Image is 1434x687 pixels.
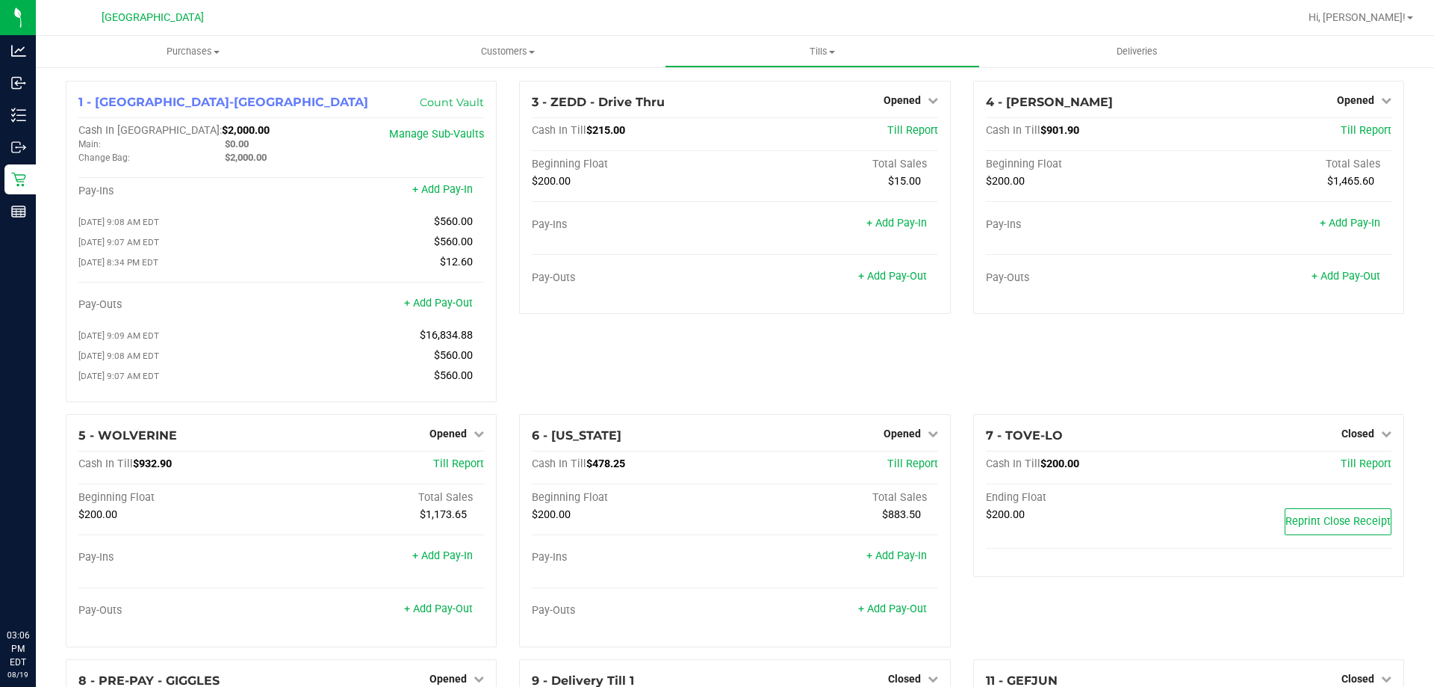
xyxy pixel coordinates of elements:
span: Opened [884,428,921,440]
span: [DATE] 9:07 AM EDT [78,237,159,247]
div: Beginning Float [532,491,735,505]
span: $200.00 [532,175,571,188]
a: + Add Pay-Out [404,297,473,309]
span: $478.25 [586,458,625,470]
span: Closed [888,673,921,685]
span: $15.00 [888,175,921,188]
inline-svg: Inventory [11,108,26,123]
span: Customers [351,45,664,58]
span: Purchases [36,45,350,58]
a: + Add Pay-Out [1312,270,1380,283]
div: Ending Float [986,491,1189,505]
a: Till Report [1341,458,1391,470]
div: Pay-Outs [986,271,1189,285]
a: + Add Pay-In [1320,217,1380,229]
span: $560.00 [434,215,473,228]
span: Closed [1341,673,1374,685]
span: [DATE] 8:34 PM EDT [78,257,158,268]
a: Deliveries [980,36,1294,67]
span: $560.00 [434,369,473,382]
div: Pay-Ins [78,551,282,564]
span: $2,000.00 [225,152,267,163]
a: Purchases [36,36,350,67]
span: $0.00 [225,138,249,150]
a: Count Vault [420,96,484,109]
div: Pay-Ins [532,551,735,564]
a: Till Report [1341,124,1391,137]
span: $200.00 [986,508,1025,521]
span: $901.90 [1040,124,1079,137]
span: $1,173.65 [420,508,467,521]
span: [GEOGRAPHIC_DATA] [102,11,204,24]
div: Beginning Float [986,158,1189,171]
span: [DATE] 9:08 AM EDT [78,351,159,361]
span: $883.50 [882,508,921,521]
span: $560.00 [434,349,473,362]
span: Opened [884,94,921,106]
span: Change Bag: [78,153,130,163]
span: [DATE] 9:08 AM EDT [78,217,159,227]
span: Cash In Till [532,458,586,470]
p: 03:06 PM EDT [7,629,29,669]
span: Cash In Till [986,458,1040,470]
span: [DATE] 9:07 AM EDT [78,371,159,381]
a: Customers [350,36,665,67]
div: Total Sales [735,491,938,505]
div: Total Sales [1188,158,1391,171]
span: $16,834.88 [420,329,473,342]
a: + Add Pay-In [412,183,473,196]
div: Pay-Outs [532,604,735,617]
inline-svg: Inbound [11,76,26,90]
a: Till Report [887,124,938,137]
a: Till Report [887,458,938,470]
div: Beginning Float [78,491,282,505]
div: Beginning Float [532,158,735,171]
button: Reprint Close Receipt [1285,508,1391,535]
span: $200.00 [1040,458,1079,470]
span: $200.00 [986,175,1025,188]
span: $560.00 [434,235,473,248]
span: $2,000.00 [222,124,270,137]
span: Cash In Till [532,124,586,137]
span: Reprint Close Receipt [1285,515,1391,528]
a: + Add Pay-Out [858,270,927,283]
span: Opened [429,428,467,440]
div: Total Sales [735,158,938,171]
span: $1,465.60 [1327,175,1374,188]
div: Pay-Ins [78,185,282,198]
span: Hi, [PERSON_NAME]! [1309,11,1406,23]
a: Till Report [433,458,484,470]
span: $200.00 [78,508,117,521]
div: Pay-Outs [532,271,735,285]
span: Opened [429,673,467,685]
span: Deliveries [1096,45,1178,58]
span: $12.60 [440,256,473,268]
a: Manage Sub-Vaults [389,128,484,141]
span: 7 - TOVE-LO [986,428,1063,443]
span: 5 - WOLVERINE [78,428,177,443]
inline-svg: Analytics [11,43,26,58]
a: + Add Pay-In [866,217,927,229]
span: 1 - [GEOGRAPHIC_DATA]-[GEOGRAPHIC_DATA] [78,95,368,109]
a: Tills [665,36,979,67]
inline-svg: Retail [11,172,26,187]
span: 4 - [PERSON_NAME] [986,95,1113,109]
a: + Add Pay-Out [858,603,927,615]
span: Closed [1341,428,1374,440]
span: $932.90 [133,458,172,470]
iframe: Resource center [15,567,60,612]
div: Pay-Outs [78,604,282,617]
div: Pay-Outs [78,298,282,312]
p: 08/19 [7,669,29,680]
span: Cash In [GEOGRAPHIC_DATA]: [78,124,222,137]
a: + Add Pay-Out [404,603,473,615]
span: Main: [78,139,101,150]
div: Total Sales [282,491,485,505]
span: Cash In Till [78,458,133,470]
span: 3 - ZEDD - Drive Thru [532,95,665,109]
span: [DATE] 9:09 AM EDT [78,330,159,341]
